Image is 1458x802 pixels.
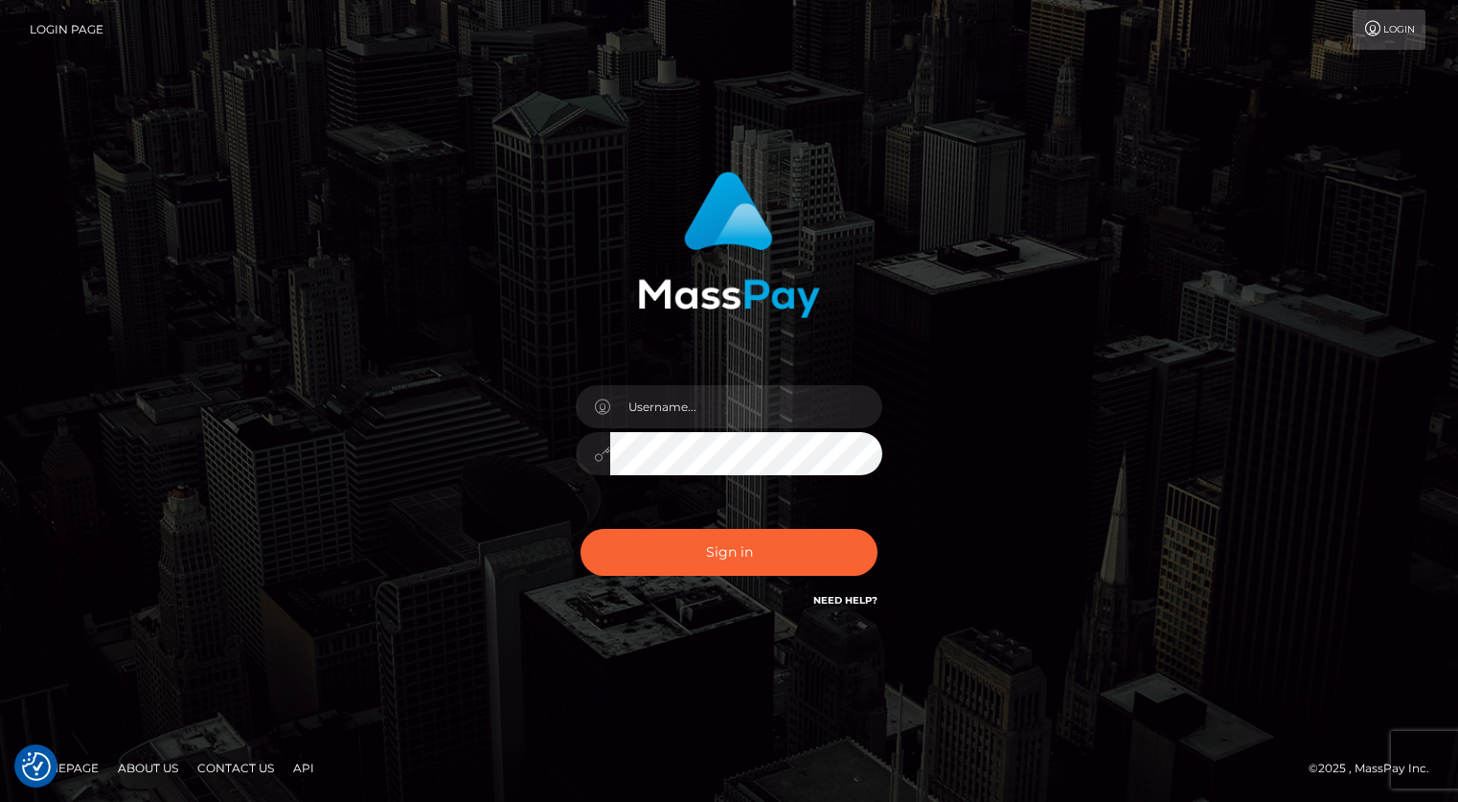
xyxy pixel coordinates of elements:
button: Sign in [581,529,877,576]
img: MassPay Login [638,172,820,318]
a: Homepage [21,753,106,783]
button: Consent Preferences [22,752,51,781]
a: Login [1353,10,1425,50]
a: Contact Us [190,753,282,783]
div: © 2025 , MassPay Inc. [1309,758,1444,779]
a: API [285,753,322,783]
input: Username... [610,385,882,428]
a: Login Page [30,10,103,50]
a: Need Help? [813,594,877,607]
img: Revisit consent button [22,752,51,781]
a: About Us [110,753,186,783]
